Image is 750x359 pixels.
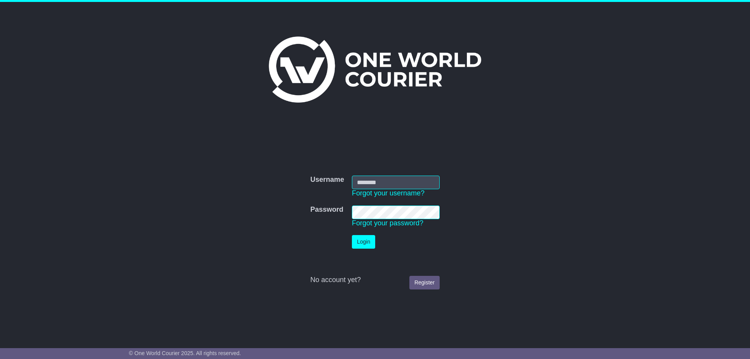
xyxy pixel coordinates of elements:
div: No account yet? [310,276,440,284]
a: Forgot your password? [352,219,423,227]
a: Register [409,276,440,289]
label: Username [310,176,344,184]
span: © One World Courier 2025. All rights reserved. [129,350,241,356]
label: Password [310,206,343,214]
a: Forgot your username? [352,189,425,197]
button: Login [352,235,375,249]
img: One World [269,37,481,103]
